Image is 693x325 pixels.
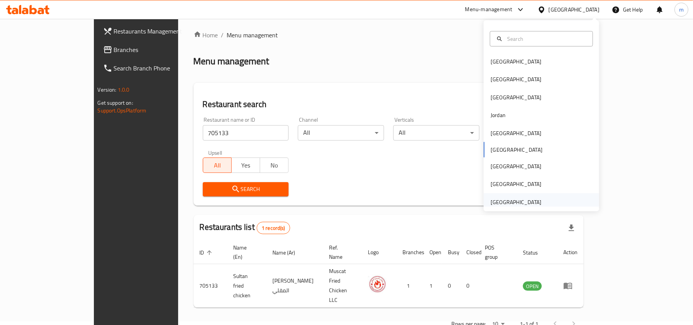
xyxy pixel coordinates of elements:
div: [GEOGRAPHIC_DATA] [491,93,541,101]
li: / [221,30,224,40]
span: Name (Ar) [272,248,305,257]
div: [GEOGRAPHIC_DATA] [549,5,599,14]
span: 1 record(s) [257,224,290,232]
span: 1.0.0 [118,85,130,95]
span: Menu management [227,30,278,40]
span: Branches [114,45,204,54]
td: 705133 [194,264,227,308]
span: No [263,160,286,171]
span: Search [209,184,283,194]
span: Restaurants Management [114,27,204,36]
a: Support.OpsPlatform [98,106,147,116]
div: OPEN [523,281,542,291]
span: Status [523,248,548,257]
td: 1 [396,264,423,308]
img: Sultan fried chicken [368,275,387,294]
th: Open [423,241,442,264]
a: Search Branch Phone [97,59,210,77]
td: [PERSON_NAME] المقلي [266,264,323,308]
div: Total records count [257,222,290,234]
div: All [393,125,479,141]
td: 0 [460,264,479,308]
h2: Restaurant search [203,99,575,110]
div: Menu-management [465,5,513,14]
div: [GEOGRAPHIC_DATA] [491,198,541,206]
h2: Restaurants list [200,221,290,234]
span: OPEN [523,282,542,291]
div: [GEOGRAPHIC_DATA] [491,180,541,188]
td: 0 [442,264,460,308]
button: Yes [231,157,260,173]
span: Search Branch Phone [114,64,204,73]
span: Version: [98,85,117,95]
input: Search [504,34,588,43]
span: Yes [235,160,257,171]
div: [GEOGRAPHIC_DATA] [491,57,541,66]
td: 1 [423,264,442,308]
div: [GEOGRAPHIC_DATA] [491,162,541,171]
td: Muscat Fried Chicken LLC [323,264,362,308]
div: Jordan [491,111,506,119]
button: Search [203,182,289,196]
div: All [298,125,384,141]
div: [GEOGRAPHIC_DATA] [491,129,541,137]
label: Upsell [208,150,222,155]
div: [GEOGRAPHIC_DATA] [491,75,541,84]
th: Logo [362,241,396,264]
span: Name (En) [234,243,257,261]
th: Action [557,241,584,264]
span: m [679,5,684,14]
a: Restaurants Management [97,22,210,40]
th: Branches [396,241,423,264]
table: enhanced table [194,241,584,308]
div: Export file [562,219,581,237]
span: ID [200,248,214,257]
button: All [203,157,232,173]
span: Ref. Name [329,243,352,261]
span: Get support on: [98,98,133,108]
th: Busy [442,241,460,264]
span: All [206,160,229,171]
nav: breadcrumb [194,30,584,40]
a: Branches [97,40,210,59]
h2: Menu management [194,55,269,67]
button: No [260,157,289,173]
input: Search for restaurant name or ID.. [203,125,289,141]
th: Closed [460,241,479,264]
td: Sultan fried chicken [227,264,266,308]
div: Menu [563,281,578,290]
span: POS group [485,243,508,261]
